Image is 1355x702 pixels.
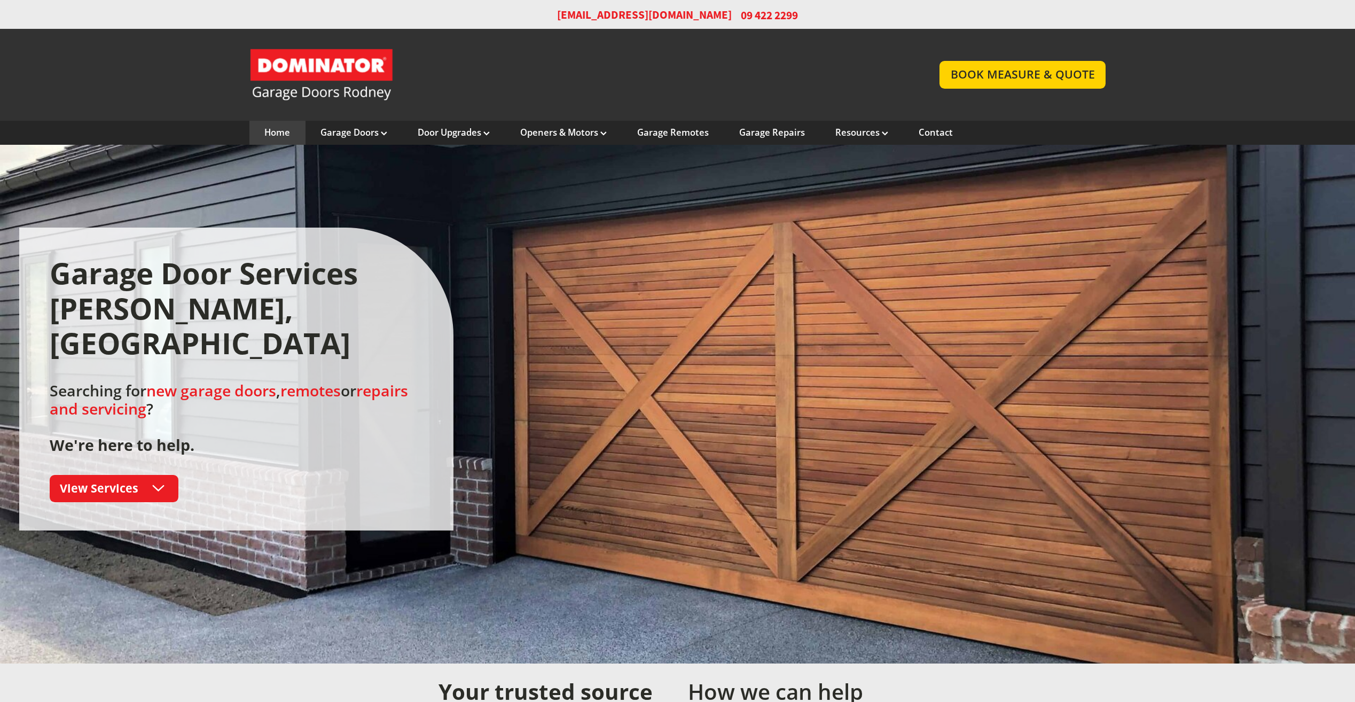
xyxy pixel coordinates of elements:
[280,380,341,401] a: remotes
[835,127,888,138] a: Resources
[637,127,709,138] a: Garage Remotes
[520,127,607,138] a: Openers & Motors
[249,48,919,102] a: Garage Door and Secure Access Solutions homepage
[557,7,732,23] a: [EMAIL_ADDRESS][DOMAIN_NAME]
[50,435,194,455] strong: We're here to help.
[50,256,423,361] h1: Garage Door Services [PERSON_NAME], [GEOGRAPHIC_DATA]
[919,127,953,138] a: Contact
[50,381,423,455] h2: Searching for , or ?
[939,61,1106,88] a: BOOK MEASURE & QUOTE
[264,127,290,138] a: Home
[418,127,490,138] a: Door Upgrades
[320,127,387,138] a: Garage Doors
[50,380,408,419] a: repairs and servicing
[146,380,276,401] a: new garage doors
[739,127,805,138] a: Garage Repairs
[50,475,178,502] a: View Services
[741,7,798,23] span: 09 422 2299
[60,480,138,496] span: View Services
